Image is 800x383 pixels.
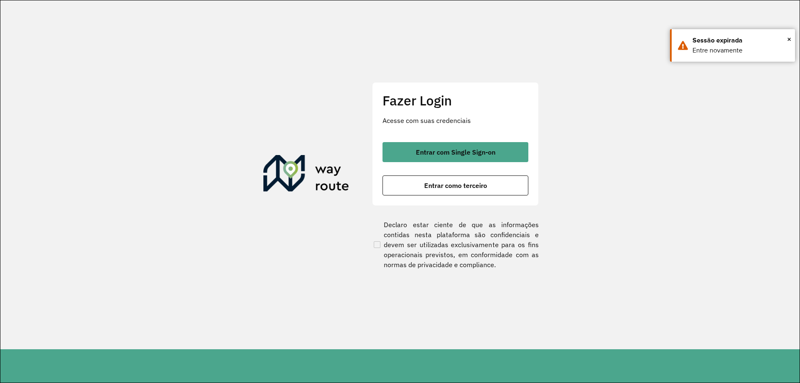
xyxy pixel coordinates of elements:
div: Sessão expirada [692,35,789,45]
span: Entrar como terceiro [424,182,487,189]
h2: Fazer Login [382,93,528,108]
button: button [382,175,528,195]
label: Declaro estar ciente de que as informações contidas nesta plataforma são confidenciais e devem se... [372,220,539,270]
div: Entre novamente [692,45,789,55]
button: Close [787,33,791,45]
span: × [787,33,791,45]
p: Acesse com suas credenciais [382,115,528,125]
span: Entrar com Single Sign-on [416,149,495,155]
button: button [382,142,528,162]
img: Roteirizador AmbevTech [263,155,349,195]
